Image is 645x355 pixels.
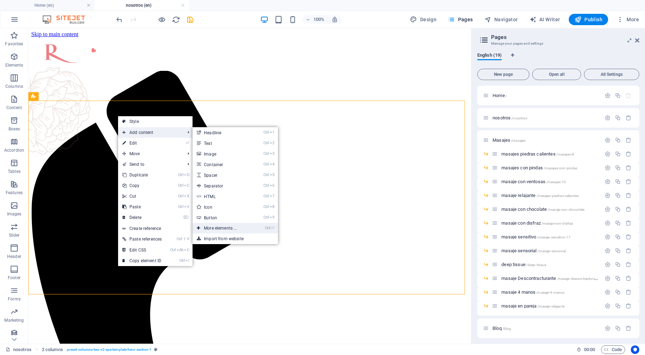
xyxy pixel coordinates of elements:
div: Masajes/masajes [490,138,601,142]
a: CtrlXCut [118,191,166,202]
span: Click to open page [501,220,573,226]
span: Navigator [484,16,518,23]
a: Ctrl7HTML [193,191,251,202]
button: reload [172,15,180,24]
span: More [617,16,639,23]
span: Design [410,16,437,23]
div: Duplicate [615,220,621,226]
div: Remove [625,115,632,121]
div: Duplicate [615,261,621,267]
p: Header [7,254,21,259]
span: /masajes [511,139,526,142]
div: Duplicate [615,165,621,171]
button: All Settings [584,69,639,80]
p: Tables [8,169,21,174]
i: Save (Ctrl+S) [187,16,195,24]
span: Click to open page [501,165,577,170]
i: ⌦ [183,215,189,220]
a: CtrlVPaste [118,202,166,212]
button: Publish [569,14,608,25]
span: Click to open page [501,289,565,295]
span: /blog [502,327,511,331]
i: Ctrl [263,194,269,198]
span: / [506,94,507,98]
span: /masajes-piedras-calientes [536,194,579,198]
span: . preset-columns-two-v2-spa-template-hero-section-1 [66,345,152,354]
a: Import from website [193,233,278,244]
i: Ctrl [263,173,269,177]
div: Remove [625,192,632,198]
a: CtrlDDuplicate [118,170,166,180]
p: Footer [8,275,21,281]
i: ⏎ [186,141,189,145]
i: Alt [177,248,184,252]
span: Click to open page [501,303,565,309]
div: Duplicate [615,92,621,98]
div: Settings [605,303,611,309]
button: Design [407,14,440,25]
p: Marketing [4,317,24,323]
div: Remove [625,151,632,157]
span: Click to open page [501,151,574,157]
i: V [187,237,189,241]
div: Settings [605,261,611,267]
i: 1 [270,130,274,135]
div: Duplicate [615,115,621,121]
button: AI Writer [527,14,563,25]
i: This element is a customizable preset [154,348,157,351]
div: masaje con ventosas/masajes-10 [499,179,601,184]
i: 2 [270,141,274,145]
div: Remove [625,179,632,185]
p: Content [6,105,22,111]
div: Settings [605,275,611,281]
a: CtrlCCopy [118,180,166,191]
a: CtrlICopy element ID [118,255,166,266]
span: : [589,347,590,352]
span: Click to open page [493,137,526,143]
div: masaje Descontracturante/masaje-descontracturante [499,276,601,281]
i: Ctrl [265,226,271,230]
div: masaje con chocolate/masaje-con-chocolate [499,207,601,212]
img: Editor Logo [41,15,94,24]
div: Remove [625,303,632,309]
i: V [184,204,189,209]
span: Pages [448,16,473,23]
button: New page [477,69,529,80]
span: Code [604,345,622,354]
div: Settings [605,248,611,254]
button: 100% [302,15,328,24]
div: Settings [605,165,611,171]
a: ⌦Delete [118,212,166,223]
p: Elements [5,62,23,68]
div: masaje sensorial/masaje-sensorial [499,248,601,253]
i: Reload page [172,16,180,24]
div: Duplicate [615,248,621,254]
a: Ctrl5Spacer [193,170,251,180]
span: Open all [535,72,578,77]
span: /masaje-con-disfraz [541,221,573,225]
i: Ctrl [263,204,269,209]
span: /masajes-con-pindas [544,166,578,170]
button: Open all [532,69,581,80]
div: Settings [605,151,611,157]
i: I [185,258,189,263]
div: Remove [625,325,632,331]
i: X [184,194,189,198]
h2: Pages [491,34,639,40]
div: Duplicate [615,179,621,185]
p: Images [7,211,22,217]
i: C [184,183,189,188]
p: Favorites [5,41,23,47]
span: /masajes-8 [556,152,574,156]
h6: Session time [577,345,595,354]
span: Click to open page [501,179,566,184]
div: masaje relajante/masajes-piedras-calientes [499,193,601,198]
span: Click to open page [501,248,566,253]
span: /nosotros [511,116,527,120]
div: Settings [605,192,611,198]
h6: 100% [313,15,324,24]
span: Publish [574,16,602,23]
div: Settings [605,179,611,185]
p: Columns [5,84,23,89]
div: Settings [605,325,611,331]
